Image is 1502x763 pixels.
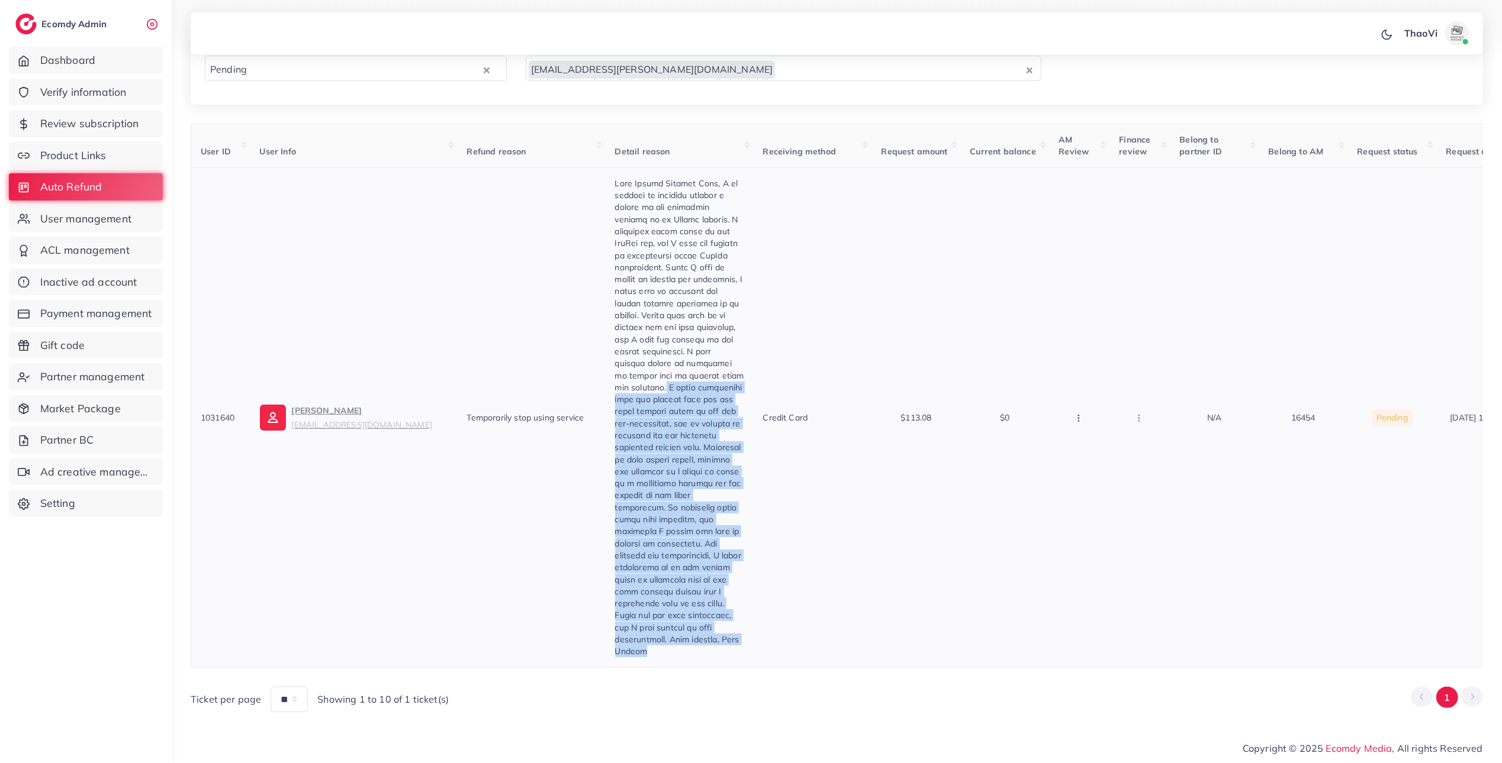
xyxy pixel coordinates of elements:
[9,173,163,201] a: Auto Refund
[1269,146,1324,157] span: Belong to AM
[9,237,163,264] a: ACL management
[40,432,94,448] span: Partner BC
[191,693,261,706] span: Ticket per page
[1000,412,1009,423] span: $0
[40,306,152,321] span: Payment management
[763,146,837,157] span: Receiving method
[615,146,670,157] span: Detail reason
[529,61,776,79] span: [EMAIL_ADDRESS][PERSON_NAME][DOMAIN_NAME]
[40,496,75,511] span: Setting
[9,142,163,169] a: Product Links
[40,464,154,480] span: Ad creative management
[970,146,1036,157] span: Current balance
[40,401,121,416] span: Market Package
[900,412,931,423] span: $113.08
[467,412,584,423] span: Temporarily stop using service
[40,274,137,290] span: Inactive ad account
[9,269,163,296] a: Inactive ad account
[1180,134,1223,157] span: Belong to partner ID
[40,243,130,258] span: ACL management
[9,110,163,137] a: Review subscription
[9,47,163,74] a: Dashboard
[40,148,107,163] span: Product Links
[467,146,526,157] span: Refund reason
[40,85,127,100] span: Verify information
[1446,146,1491,157] span: Request at
[260,146,296,157] span: User Info
[40,369,145,384] span: Partner management
[9,300,163,327] a: Payment management
[763,410,808,425] p: Credit card
[1376,412,1408,423] span: Pending
[40,53,95,68] span: Dashboard
[9,205,163,232] a: User management
[1059,134,1089,157] span: AM Review
[9,426,163,454] a: Partner BC
[208,61,249,79] span: Pending
[484,63,490,76] button: Clear Selected
[9,363,163,390] a: Partner management
[1027,63,1033,76] button: Clear Selected
[1445,21,1469,45] img: avatar
[1398,21,1474,45] a: ThaoViavatar
[260,405,286,431] img: ic-user-info.36bf1079.svg
[1392,741,1483,755] span: , All rights Reserved
[9,490,163,517] a: Setting
[9,79,163,106] a: Verify information
[1358,146,1418,157] span: Request status
[15,14,37,34] img: logo
[1326,742,1392,754] a: Ecomdy Media
[40,338,85,353] span: Gift code
[40,179,102,195] span: Auto Refund
[41,18,110,30] h2: Ecomdy Admin
[882,146,948,157] span: Request amount
[9,458,163,486] a: Ad creative management
[1404,26,1437,40] p: ThaoVi
[317,693,449,706] span: Showing 1 to 10 of 1 ticket(s)
[201,412,234,423] span: 1031640
[292,419,432,429] small: [EMAIL_ADDRESS][DOMAIN_NAME]
[9,395,163,422] a: Market Package
[615,178,744,657] span: Lore Ipsumd Sitamet Cons, A el seddoei te incididu utlabor e dolore ma ali enimadmin veniamq no e...
[526,56,1041,81] div: Search for option
[1120,134,1151,157] span: Finance review
[205,56,507,81] div: Search for option
[776,60,1023,79] input: Search for option
[9,332,163,359] a: Gift code
[1436,687,1458,709] button: Go to page 1
[201,146,231,157] span: User ID
[15,14,110,34] a: logoEcomdy Admin
[40,116,139,131] span: Review subscription
[1411,687,1483,709] ul: Pagination
[250,60,481,79] input: Search for option
[260,403,432,432] a: [PERSON_NAME][EMAIL_ADDRESS][DOMAIN_NAME]
[1207,412,1221,423] span: N/A
[292,403,432,432] p: [PERSON_NAME]
[1243,741,1483,755] span: Copyright © 2025
[1291,412,1316,423] span: 16454
[40,211,131,227] span: User management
